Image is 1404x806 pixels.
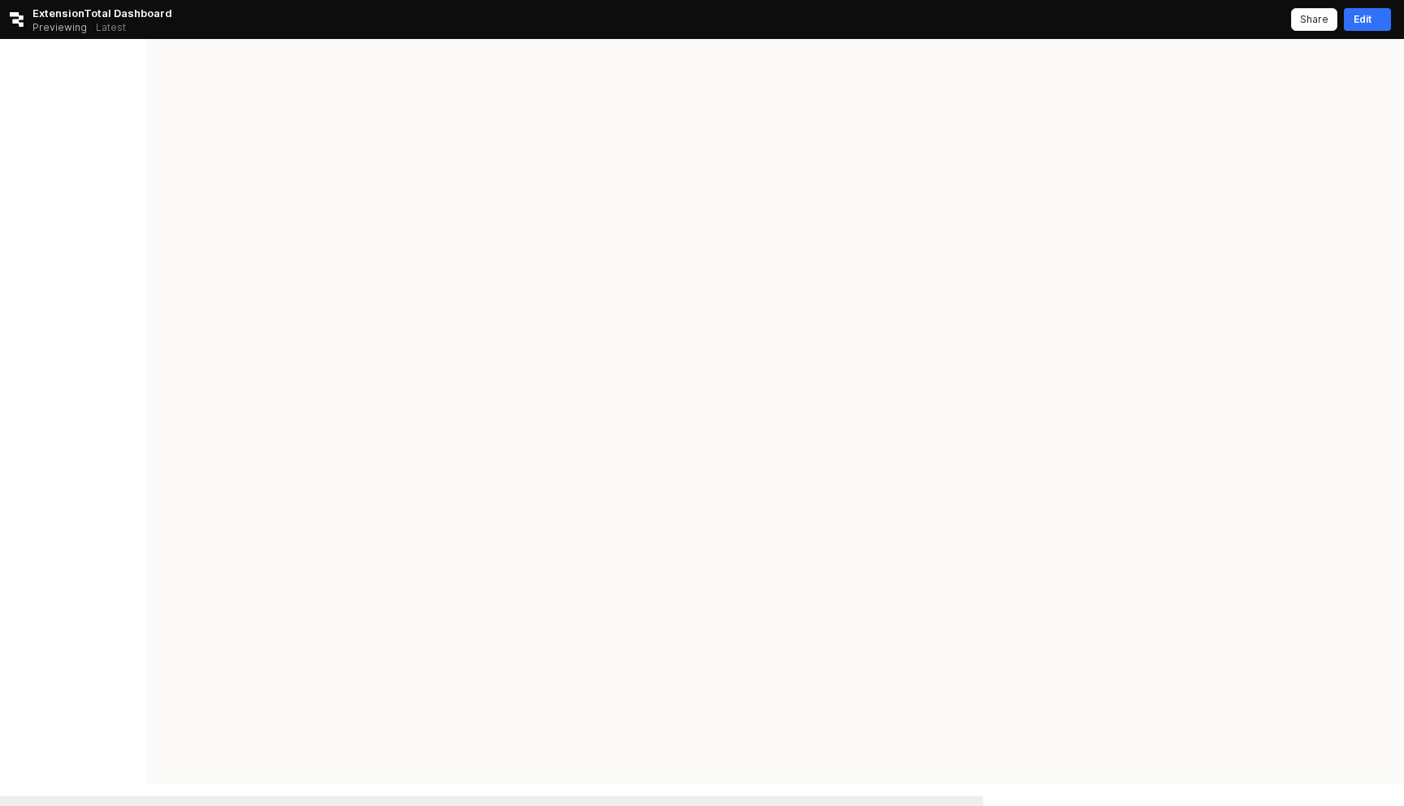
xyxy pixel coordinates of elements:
button: Add app to favorites [179,5,195,21]
span: ExtensionTotal Dashboard [32,5,172,21]
div: Previewing Latest [32,16,135,39]
button: Releases and History [87,16,135,39]
span: Previewing [32,19,87,36]
button: Share app [1291,8,1337,31]
p: Share [1300,13,1328,26]
p: Latest [96,21,126,34]
button: Edit [1344,8,1391,31]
